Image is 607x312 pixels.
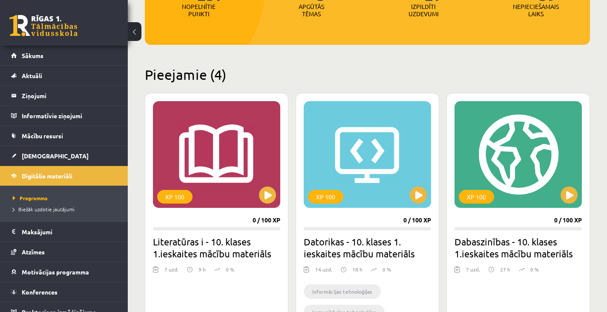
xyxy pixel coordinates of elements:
a: Ziņojumi [11,86,117,105]
p: 9 h [198,265,206,273]
p: Nopelnītie punkti [182,3,216,17]
legend: Ziņojumi [22,86,117,105]
div: XP 100 [459,190,494,204]
a: Sākums [11,46,117,65]
div: 7 uzd. [466,265,480,278]
p: Izpildīti uzdevumi [407,3,440,17]
p: 0 % [226,265,234,273]
a: Motivācijas programma [11,262,117,282]
span: Programma [13,195,48,201]
li: informācijas tehnoloģijas [304,284,381,299]
p: 0 % [383,265,391,273]
a: Maksājumi [11,222,117,242]
span: Mācību resursi [22,132,63,140]
div: 14 uzd. [315,265,332,278]
span: [DEMOGRAPHIC_DATA] [22,152,89,160]
a: Rīgas 1. Tālmācības vidusskola [9,15,78,36]
p: 0 % [530,265,539,273]
a: Mācību resursi [11,126,117,146]
a: [DEMOGRAPHIC_DATA] [11,146,117,166]
h2: Datorikas - 10. klases 1. ieskaites mācību materiāls [304,236,431,260]
p: 18 h [352,265,362,273]
a: Digitālie materiāli [11,166,117,186]
a: Atzīmes [11,242,117,262]
div: XP 100 [308,190,343,204]
a: Biežāk uzdotie jautājumi [13,205,119,213]
p: Nepieciešamais laiks [513,3,559,17]
h2: Dabaszinības - 10. klases 1.ieskaites mācību materiāls [455,236,582,260]
div: 7 uzd. [164,265,178,278]
h2: Literatūras i - 10. klases 1.ieskaites mācību materiāls [153,236,280,260]
a: Konferences [11,282,117,302]
a: Aktuāli [11,66,117,85]
div: XP 100 [157,190,193,204]
legend: Maksājumi [22,222,117,242]
span: Atzīmes [22,248,45,256]
span: Aktuāli [22,72,42,79]
span: Konferences [22,288,58,296]
p: 27 h [500,265,510,273]
span: Sākums [22,52,43,59]
span: Biežāk uzdotie jautājumi [13,206,75,213]
span: Motivācijas programma [22,268,89,276]
p: Apgūtās tēmas [295,3,328,17]
a: Informatīvie ziņojumi [11,106,117,125]
a: Programma [13,194,119,202]
h2: Pieejamie (4) [145,66,590,83]
legend: Informatīvie ziņojumi [22,106,117,125]
span: Digitālie materiāli [22,172,72,180]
